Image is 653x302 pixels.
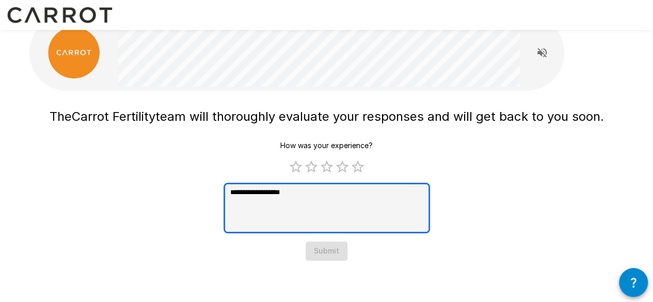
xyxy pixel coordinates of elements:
[155,109,604,124] span: team will thoroughly evaluate your responses and will get back to you soon.
[532,42,552,63] button: Read questions aloud
[50,109,72,124] span: The
[72,109,155,124] span: Carrot Fertility
[280,140,373,151] p: How was your experience?
[48,27,100,78] img: carrot_logo.png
